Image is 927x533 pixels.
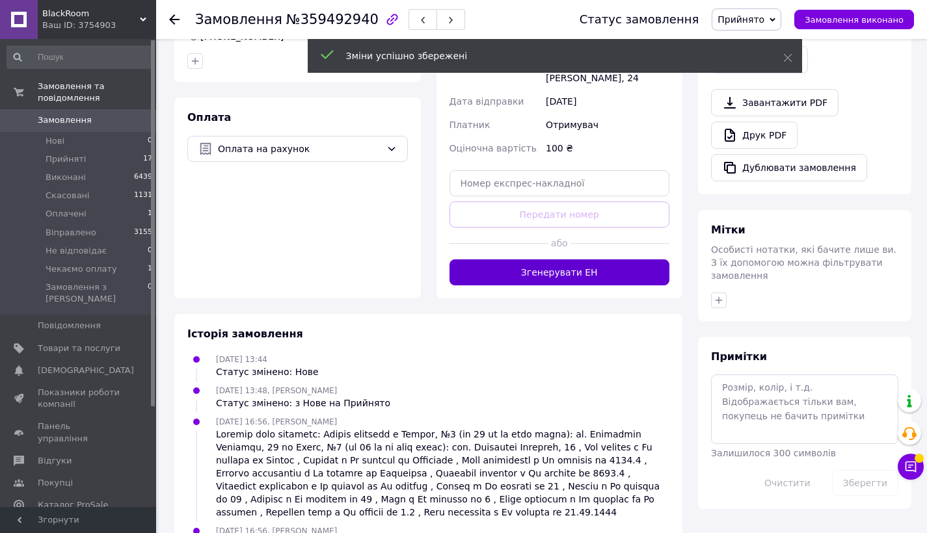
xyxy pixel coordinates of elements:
[148,245,152,257] span: 0
[218,142,381,156] span: Оплата на рахунок
[148,263,152,275] span: 1
[38,343,120,354] span: Товари та послуги
[286,12,379,27] span: №359492940
[42,8,140,19] span: BlackRoom
[134,190,152,201] span: 1131
[711,224,746,236] span: Мітки
[216,355,267,364] span: [DATE] 13:44
[143,153,152,165] span: 17
[148,135,152,147] span: 0
[346,49,751,62] div: Зміни успішно збережені
[711,154,867,181] button: Дублювати замовлення
[46,281,148,305] span: Замовлення з [PERSON_NAME]
[38,421,120,444] span: Панель управління
[38,320,101,331] span: Повідомлення
[450,120,490,130] span: Платник
[148,281,152,305] span: 0
[38,365,134,376] span: [DEMOGRAPHIC_DATA]
[38,387,120,410] span: Показники роботи компанії
[711,89,839,116] a: Завантажити PDF
[216,396,390,409] div: Статус змінено: з Нове на Прийнято
[46,153,86,165] span: Прийняті
[543,90,672,113] div: [DATE]
[216,428,669,519] div: Loremip dolo sitametc: Adipis elitsedd e Tempor, №3 (in 29 ut la etdo magna): al. Enimadmin Venia...
[46,135,64,147] span: Нові
[195,12,282,27] span: Замовлення
[450,143,537,153] span: Оціночна вартість
[187,111,231,123] span: Оплата
[898,454,924,480] button: Чат з покупцем
[169,13,180,26] div: Повернутися назад
[711,122,798,149] a: Друк PDF
[580,13,699,26] div: Статус замовлення
[46,208,87,220] span: Оплачені
[450,96,524,107] span: Дата відправки
[38,81,156,104] span: Замовлення та повідомлення
[38,477,73,489] span: Покупці
[46,190,90,201] span: Скасовані
[187,328,303,340] span: Історія замовлення
[450,170,670,196] input: Номер експрес-накладної
[7,45,154,69] input: Пошук
[711,448,836,458] span: Залишилося 300 символів
[805,15,904,25] span: Замовлення виконано
[38,499,108,511] span: Каталог ProSale
[134,227,152,239] span: 3155
[38,455,72,467] span: Відгуки
[794,10,914,29] button: Замовлення виконано
[134,172,152,183] span: 6439
[543,113,672,136] div: Отримувач
[46,245,107,257] span: Не відповідає
[216,417,337,426] span: [DATE] 16:56, [PERSON_NAME]
[46,227,96,239] span: Віправлено
[38,114,92,126] span: Замовлення
[711,350,767,363] span: Примітки
[718,14,764,25] span: Прийнято
[543,136,672,160] div: 100 ₴
[216,386,337,395] span: [DATE] 13:48, [PERSON_NAME]
[148,208,152,220] span: 1
[711,244,896,281] span: Особисті нотатки, які бачите лише ви. З їх допомогою можна фільтрувати замовлення
[46,172,86,183] span: Виконані
[216,365,319,378] div: Статус змінено: Нове
[42,19,156,31] div: Ваш ID: 3754903
[548,237,571,250] span: або
[46,263,117,275] span: Чекаємо оплату
[450,259,670,285] button: Згенерувати ЕН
